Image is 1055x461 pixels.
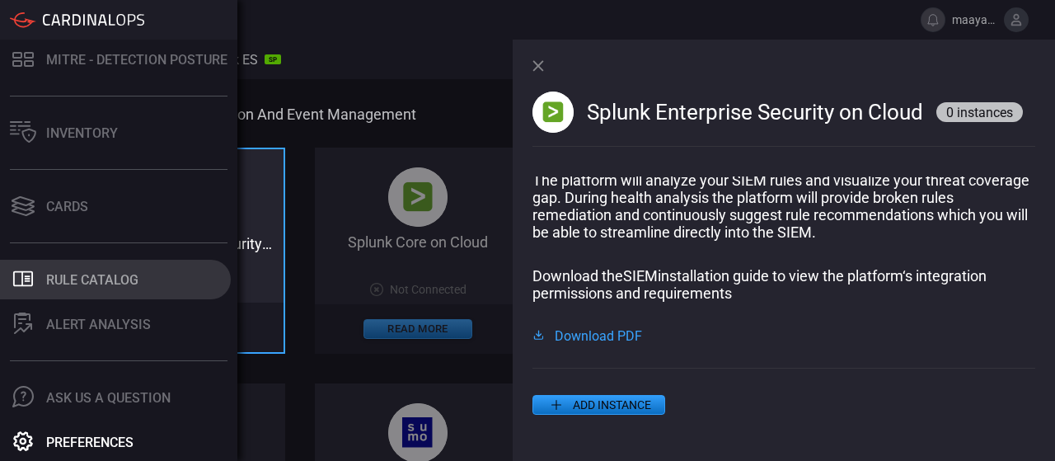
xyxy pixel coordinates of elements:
[46,272,138,288] div: Rule Catalog
[532,267,1035,302] p: Download the SIEM installation guide to view the platform‘s integration permissions and requirements
[555,328,642,341] span: Download PDF
[952,13,997,26] span: maayansh
[532,328,1035,341] a: Download PDF
[532,395,665,415] button: ADD INSTANCE
[46,199,88,214] div: Cards
[587,100,923,125] span: Splunk Enterprise Security on Cloud
[532,92,574,133] img: splunk-B-AX9-PE.png
[46,390,171,406] div: Ask Us A Question
[46,317,151,332] div: ALERT ANALYSIS
[46,52,227,68] div: MITRE - Detection Posture
[946,105,954,120] span: 0
[265,54,281,64] div: SP
[46,125,118,141] div: Inventory
[957,105,1013,120] span: instances
[532,172,1035,241] p: The platform will analyze your SIEM rules and visualize your threat coverage gap. During health a...
[79,106,615,123] span: Cloud Security Information and Event Management
[46,435,134,450] div: Preferences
